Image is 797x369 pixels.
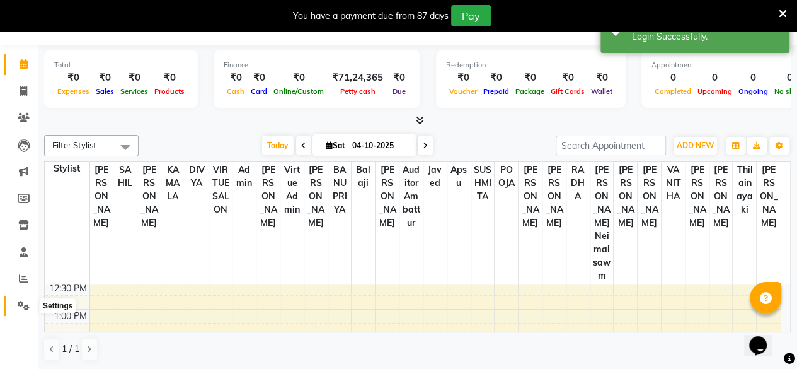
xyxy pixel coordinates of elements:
span: Wallet [588,87,616,96]
div: ₹0 [117,71,151,85]
div: Total [54,60,188,71]
div: ₹0 [588,71,616,85]
span: VANITHA [662,162,685,204]
span: [PERSON_NAME] [614,162,637,231]
span: Cash [224,87,248,96]
div: Settings [40,298,76,313]
span: VIRTUE SALON [209,162,232,218]
span: [PERSON_NAME] [709,162,733,231]
span: [PERSON_NAME] [519,162,542,231]
div: ₹0 [151,71,188,85]
span: Due [389,87,409,96]
button: ADD NEW [674,137,717,155]
span: [PERSON_NAME] [638,162,661,231]
span: Card [248,87,270,96]
div: ₹0 [512,71,548,85]
div: Redemption [446,60,616,71]
span: RADHA [566,162,590,204]
span: Ongoing [735,87,771,96]
span: [PERSON_NAME] [757,162,781,231]
div: ₹0 [388,71,410,85]
span: Prepaid [480,87,512,96]
span: [PERSON_NAME] [90,162,113,231]
div: 0 [735,71,771,85]
div: ₹0 [480,71,512,85]
span: DIVYA [185,162,209,191]
span: ADD NEW [677,141,714,150]
span: Products [151,87,188,96]
span: Today [262,136,294,155]
div: ₹0 [224,71,248,85]
span: Upcoming [694,87,735,96]
span: [PERSON_NAME] [376,162,399,231]
span: Services [117,87,151,96]
span: Admin [232,162,256,191]
div: Finance [224,60,410,71]
span: Javed [423,162,447,191]
span: SAHIL [113,162,137,191]
div: ₹0 [446,71,480,85]
div: 0 [651,71,694,85]
span: KAMALA [161,162,185,204]
div: 12:30 PM [47,282,89,295]
iframe: chat widget [744,319,784,356]
span: [PERSON_NAME] [304,162,328,231]
span: Filter Stylist [52,140,96,150]
span: [PERSON_NAME] [542,162,566,231]
div: ₹0 [54,71,93,85]
span: Petty cash [337,87,379,96]
input: Search Appointment [556,136,666,155]
div: You have a payment due from 87 days [293,9,449,23]
div: ₹0 [548,71,588,85]
div: ₹0 [93,71,117,85]
span: [PERSON_NAME] Neimalsawm [590,162,614,284]
span: Sat [323,141,348,150]
span: Package [512,87,548,96]
span: Balaji [352,162,375,191]
span: Completed [651,87,694,96]
div: Login Successfully. [632,30,780,44]
div: Stylist [45,162,89,175]
span: Apsu [447,162,471,191]
span: Online/Custom [270,87,327,96]
span: [PERSON_NAME] [137,162,161,231]
div: ₹71,24,365 [327,71,388,85]
span: Thilainayaki [733,162,756,218]
button: Pay [451,5,491,26]
span: Voucher [446,87,480,96]
span: Sales [93,87,117,96]
span: Virtue admin [280,162,304,218]
span: 1 / 1 [62,343,79,356]
input: 2025-10-04 [348,136,411,155]
span: [PERSON_NAME] [685,162,709,231]
span: SUSHMITA [471,162,495,204]
div: ₹0 [270,71,327,85]
span: Expenses [54,87,93,96]
div: ₹0 [248,71,270,85]
span: BANUPRIYA [328,162,352,218]
span: POOJA [495,162,518,191]
span: [PERSON_NAME] [256,162,280,231]
div: 0 [694,71,735,85]
span: Gift Cards [548,87,588,96]
span: Auditor Ambattur [399,162,423,231]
